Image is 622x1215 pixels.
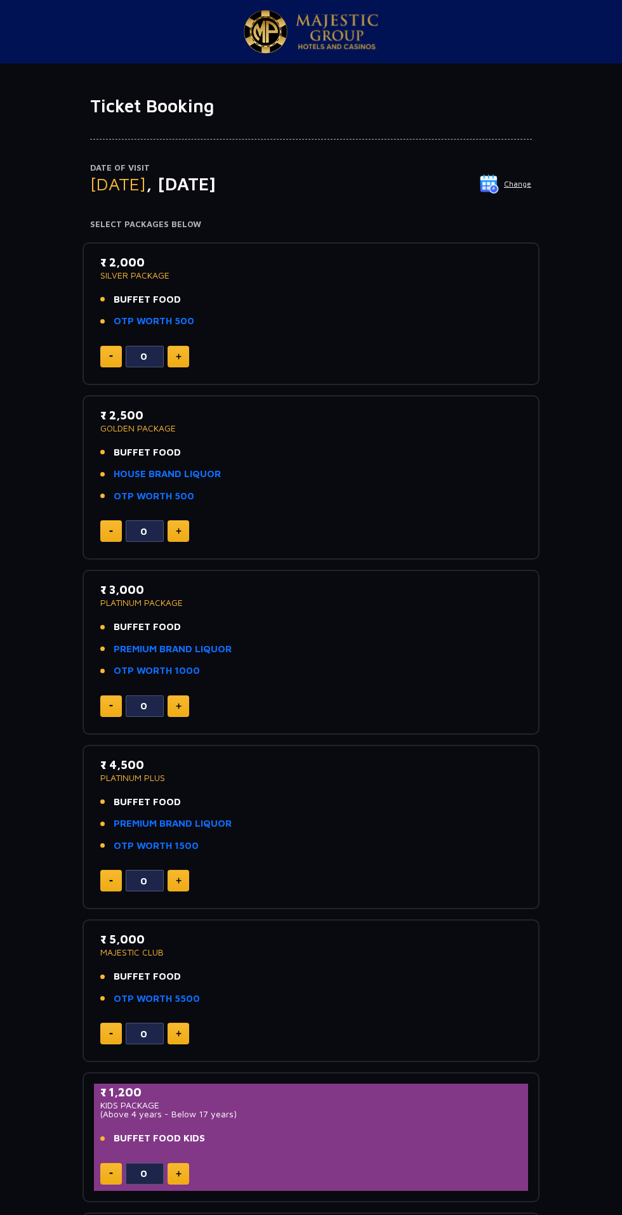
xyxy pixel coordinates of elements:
[100,1084,522,1101] p: ₹ 1,200
[90,95,532,117] h1: Ticket Booking
[100,424,522,433] p: GOLDEN PACKAGE
[100,1110,522,1119] p: (Above 4 years - Below 17 years)
[109,1033,113,1035] img: minus
[176,703,182,709] img: plus
[100,598,522,607] p: PLATINUM PACKAGE
[114,795,181,810] span: BUFFET FOOD
[176,877,182,884] img: plus
[114,839,199,853] a: OTP WORTH 1500
[114,314,194,329] a: OTP WORTH 500
[109,355,113,357] img: minus
[100,581,522,598] p: ₹ 3,000
[109,530,113,532] img: minus
[244,10,288,53] img: Majestic Pride
[114,445,181,460] span: BUFFET FOOD
[114,664,200,678] a: OTP WORTH 1000
[176,528,182,534] img: plus
[114,817,232,831] a: PREMIUM BRAND LIQUOR
[100,773,522,782] p: PLATINUM PLUS
[90,220,532,230] h4: Select Packages Below
[176,353,182,360] img: plus
[176,1030,182,1037] img: plus
[176,1171,182,1177] img: plus
[114,992,200,1006] a: OTP WORTH 5500
[114,489,194,504] a: OTP WORTH 500
[296,14,378,49] img: Majestic Pride
[100,931,522,948] p: ₹ 5,000
[109,705,113,707] img: minus
[114,620,181,634] span: BUFFET FOOD
[100,407,522,424] p: ₹ 2,500
[109,1172,113,1174] img: minus
[146,173,216,194] span: , [DATE]
[100,1101,522,1110] p: KIDS PACKAGE
[109,880,113,882] img: minus
[100,271,522,280] p: SILVER PACKAGE
[114,467,221,482] a: HOUSE BRAND LIQUOR
[114,1131,205,1146] span: BUFFET FOOD KIDS
[100,948,522,957] p: MAJESTIC CLUB
[90,162,532,174] p: Date of Visit
[100,254,522,271] p: ₹ 2,000
[114,292,181,307] span: BUFFET FOOD
[90,173,146,194] span: [DATE]
[479,174,532,194] button: Change
[114,969,181,984] span: BUFFET FOOD
[114,642,232,657] a: PREMIUM BRAND LIQUOR
[100,756,522,773] p: ₹ 4,500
